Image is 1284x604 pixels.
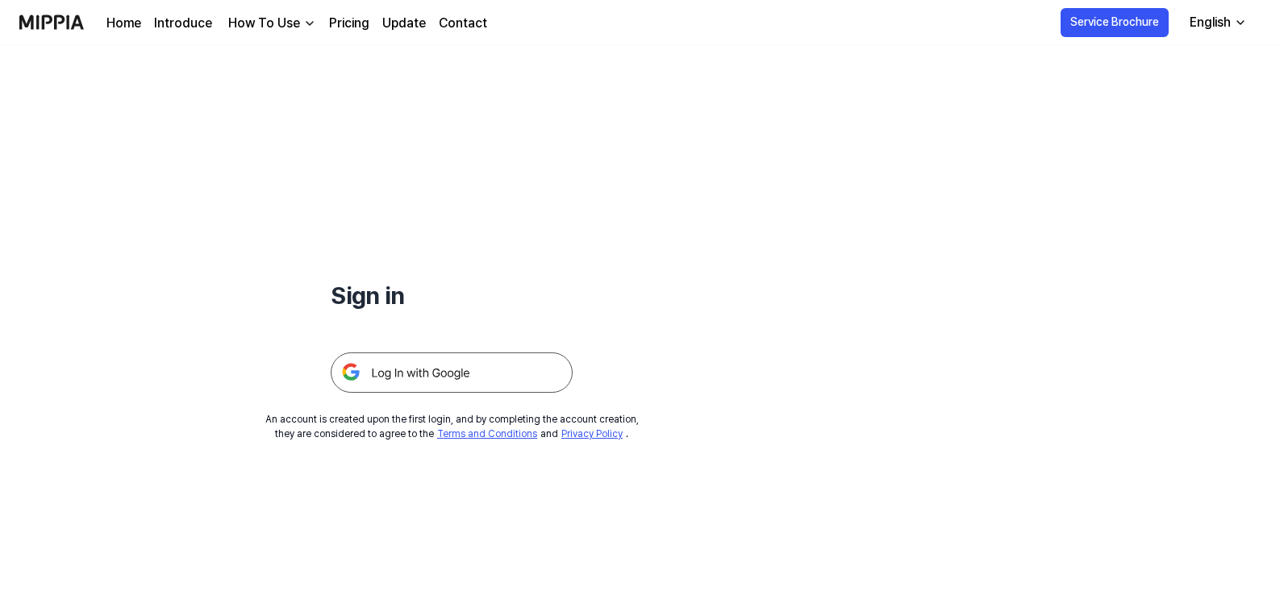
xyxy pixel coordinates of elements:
a: Contact [439,14,487,33]
button: Service Brochure [1061,8,1169,37]
a: Privacy Policy [561,428,623,439]
a: Terms and Conditions [437,428,537,439]
div: How To Use [225,14,303,33]
img: down [303,17,316,30]
img: 구글 로그인 버튼 [331,352,573,393]
button: How To Use [225,14,316,33]
div: English [1186,13,1234,32]
button: English [1177,6,1257,39]
div: An account is created upon the first login, and by completing the account creation, they are cons... [265,412,639,441]
a: Pricing [329,14,369,33]
a: Introduce [154,14,212,33]
a: Home [106,14,141,33]
h1: Sign in [331,277,573,314]
a: Update [382,14,426,33]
